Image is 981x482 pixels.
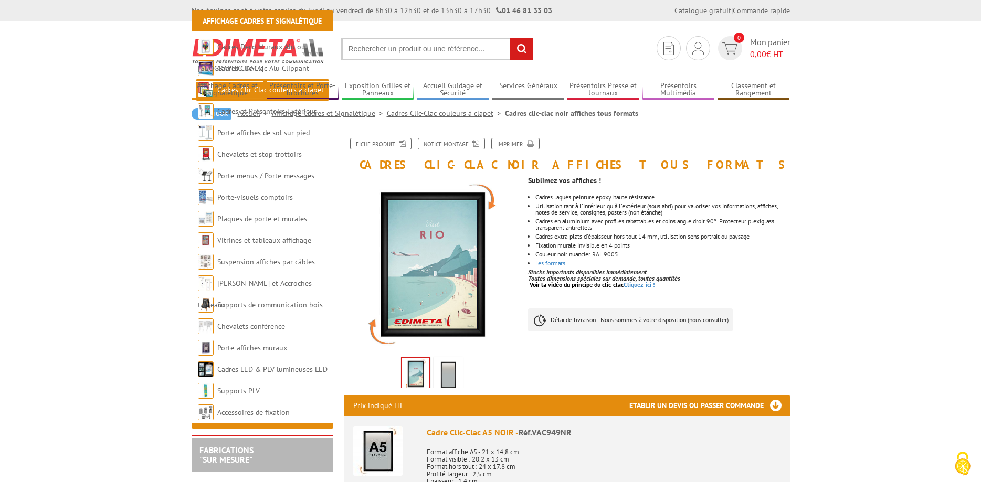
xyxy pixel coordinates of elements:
[198,254,214,270] img: Suspension affiches par câbles
[750,49,766,59] span: 0,00
[198,232,214,248] img: Vitrines et tableaux affichage
[198,168,214,184] img: Porte-menus / Porte-messages
[674,5,790,16] div: |
[198,211,214,227] img: Plaques de porte et murales
[217,149,302,159] a: Chevalets et stop trottoirs
[950,451,976,477] img: Cookies (fenêtre modale)
[198,279,312,309] a: [PERSON_NAME] et Accroches tableaux
[674,6,731,15] a: Catalogue gratuit
[203,16,322,26] a: Affichage Cadres et Signalétique
[217,408,290,417] a: Accessoires de fixation
[217,257,315,266] a: Suspension affiches par câbles
[535,194,789,200] li: Cadres laqués peinture epoxy haute résistance
[528,268,647,276] em: Stocks importants disponibles immédiatement
[350,138,412,149] a: Fiche produit
[734,33,744,43] span: 0
[535,233,789,240] li: Cadres extra-plats d'épaisseur hors tout 14 mm, utilisation sens portrait ou paysage
[492,81,564,99] a: Services Généraux
[267,81,339,99] a: Présentoirs et Porte-brochures
[344,176,521,353] img: cadres_aluminium_clic_clac_vac949nr.jpg
[535,218,789,231] li: Cadres en aluminium avec profilés rabattables et coins angle droit 90°. Protecteur plexiglass tra...
[198,189,214,205] img: Porte-visuels comptoirs
[217,192,293,202] a: Porte-visuels comptoirs
[944,446,981,482] button: Cookies (fenêtre modale)
[505,108,638,119] li: Cadres clic-clac noir affiches tous formats
[198,125,214,141] img: Porte-affiches de sol sur pied
[722,42,737,55] img: devis rapide
[217,235,311,245] a: Vitrines et tableaux affichage
[198,103,214,119] img: Cadres et Présentoirs Extérieur
[353,395,403,416] p: Prix indiqué HT
[663,42,674,55] img: devis rapide
[535,242,789,249] li: Fixation murale invisible en 4 points
[217,365,328,374] a: Cadres LED & PLV lumineuses LED
[750,48,790,60] span: € HT
[692,42,704,55] img: devis rapide
[353,426,403,476] img: Cadre Clic-Clac A5 NOIR
[519,427,572,437] span: Réf.VAC949NR
[402,358,429,390] img: cadres_aluminium_clic_clac_vac949nr.jpg
[535,203,789,216] li: Utilisation tant à l'intérieur qu'à l'extérieur (sous abri) pour valoriser vos informations, affi...
[217,322,285,331] a: Chevalets conférence
[217,214,307,223] a: Plaques de porte et murales
[530,281,624,288] span: Voir la vidéo du principe du clic-clac
[198,39,214,55] img: Cadres Deco Muraux Alu ou Bois
[217,128,310,137] a: Porte-affiches de sol sur pied
[217,343,287,352] a: Porte-affiches muraux
[528,177,789,184] p: Sublimez vos affiches !
[535,259,565,267] a: Les formats
[198,383,214,399] img: Supports PLV
[733,6,790,15] a: Commande rapide
[192,5,552,16] div: Nos équipes sont à votre service du lundi au vendredi de 8h30 à 12h30 et de 13h30 à 17h30
[198,318,214,334] img: Chevalets conférence
[629,395,790,416] h3: Etablir un devis ou passer commande
[387,109,505,118] a: Cadres Clic-Clac couleurs à clapet
[715,36,790,60] a: devis rapide 0 Mon panier 0,00€ HT
[192,81,264,99] a: Affichage Cadres et Signalétique
[217,63,309,73] a: Cadres Clic-Clac Alu Clippant
[217,171,314,180] a: Porte-menus / Porte-messages
[198,42,305,73] a: Cadres Deco Muraux Alu ou [GEOGRAPHIC_DATA]
[342,81,414,99] a: Exposition Grilles et Panneaux
[198,340,214,356] img: Porte-affiches muraux
[417,81,489,99] a: Accueil Guidage et Sécurité
[418,138,485,149] a: Notice Montage
[528,308,733,331] p: Délai de livraison : Nous sommes à votre disposition (nous consulter).
[528,274,680,282] em: Toutes dimensions spéciales sur demande, toutes quantités
[217,300,323,309] a: Supports de communication bois
[199,445,254,465] a: FABRICATIONS"Sur Mesure"
[427,426,780,438] div: Cadre Clic-Clac A5 NOIR -
[198,361,214,377] img: Cadres LED & PLV lumineuses LED
[718,81,790,99] a: Classement et Rangement
[642,81,715,99] a: Présentoirs Multimédia
[510,38,533,60] input: rechercher
[530,281,655,288] a: Voir la vidéo du principe du clic-clacCliquez-ici !
[341,38,533,60] input: Rechercher un produit ou une référence...
[436,359,461,391] img: cadre_noir_vide.jpg
[217,386,260,395] a: Supports PLV
[750,36,790,60] span: Mon panier
[496,6,552,15] strong: 01 46 81 33 03
[491,138,540,149] a: Imprimer
[198,404,214,420] img: Accessoires de fixation
[535,251,789,258] li: Couleur noir nuancier RAL 9005
[198,146,214,162] img: Chevalets et stop trottoirs
[567,81,639,99] a: Présentoirs Presse et Journaux
[198,275,214,291] img: Cimaises et Accroches tableaux
[217,106,317,116] a: Cadres et Présentoirs Extérieur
